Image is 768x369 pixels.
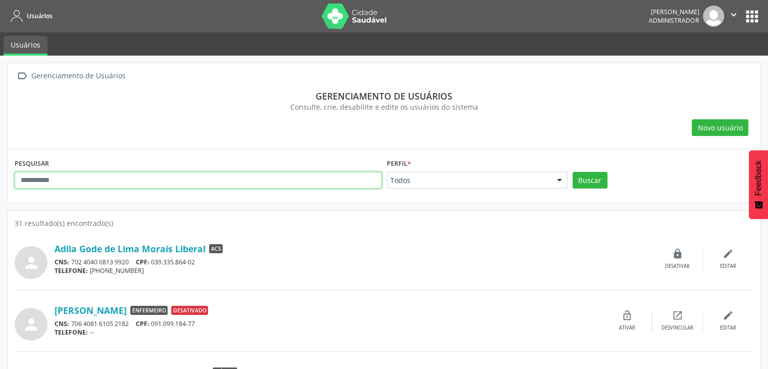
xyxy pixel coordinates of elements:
[7,8,53,24] a: Usuários
[649,16,699,25] span: Administrador
[15,156,49,172] label: PESQUISAR
[55,266,88,275] span: TELEFONE:
[698,122,743,133] span: Novo usuário
[55,328,602,337] div: --
[619,325,635,332] div: Ativar
[55,266,652,275] div: [PHONE_NUMBER]
[15,218,753,228] div: 31 resultado(s) encontrado(s)
[661,325,693,332] div: Desvincular
[692,119,748,136] button: Novo usuário
[55,319,69,328] span: CNS:
[15,69,29,83] i: 
[703,6,724,27] img: img
[390,175,547,186] span: Todos
[55,319,602,328] div: 706 4081 6105 2182 091.099.184-77
[136,258,149,266] span: CPF:
[720,263,736,270] div: Editar
[754,160,763,196] span: Feedback
[27,12,53,20] span: Usuários
[728,9,739,20] i: 
[723,310,734,321] i: edit
[749,150,768,219] button: Feedback - Mostrar pesquisa
[387,156,411,172] label: Perfil
[22,90,746,102] div: Gerenciamento de usuários
[55,305,127,316] a: [PERSON_NAME]
[136,319,149,328] span: CPF:
[573,172,607,189] button: Buscar
[723,248,734,259] i: edit
[22,254,40,272] i: person
[724,6,743,27] button: 
[622,310,633,321] i: lock_open
[720,325,736,332] div: Editar
[665,263,690,270] div: Desativar
[22,315,40,334] i: person
[209,244,223,253] span: ACS
[649,8,699,16] div: [PERSON_NAME]
[55,258,69,266] span: CNS:
[55,328,88,337] span: TELEFONE:
[4,36,47,56] a: Usuários
[22,102,746,112] div: Consulte, crie, desabilite e edite os usuários do sistema
[55,243,206,254] a: Adila Gode de Lima Morais Liberal
[55,258,652,266] div: 702 4040 0813 9920 039.335.864-02
[171,306,208,315] span: Desativado
[743,8,761,25] button: apps
[672,248,683,259] i: lock
[29,69,127,83] div: Gerenciamento de Usuários
[130,306,168,315] span: Enfermeiro
[15,69,127,83] a:  Gerenciamento de Usuários
[672,310,683,321] i: open_in_new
